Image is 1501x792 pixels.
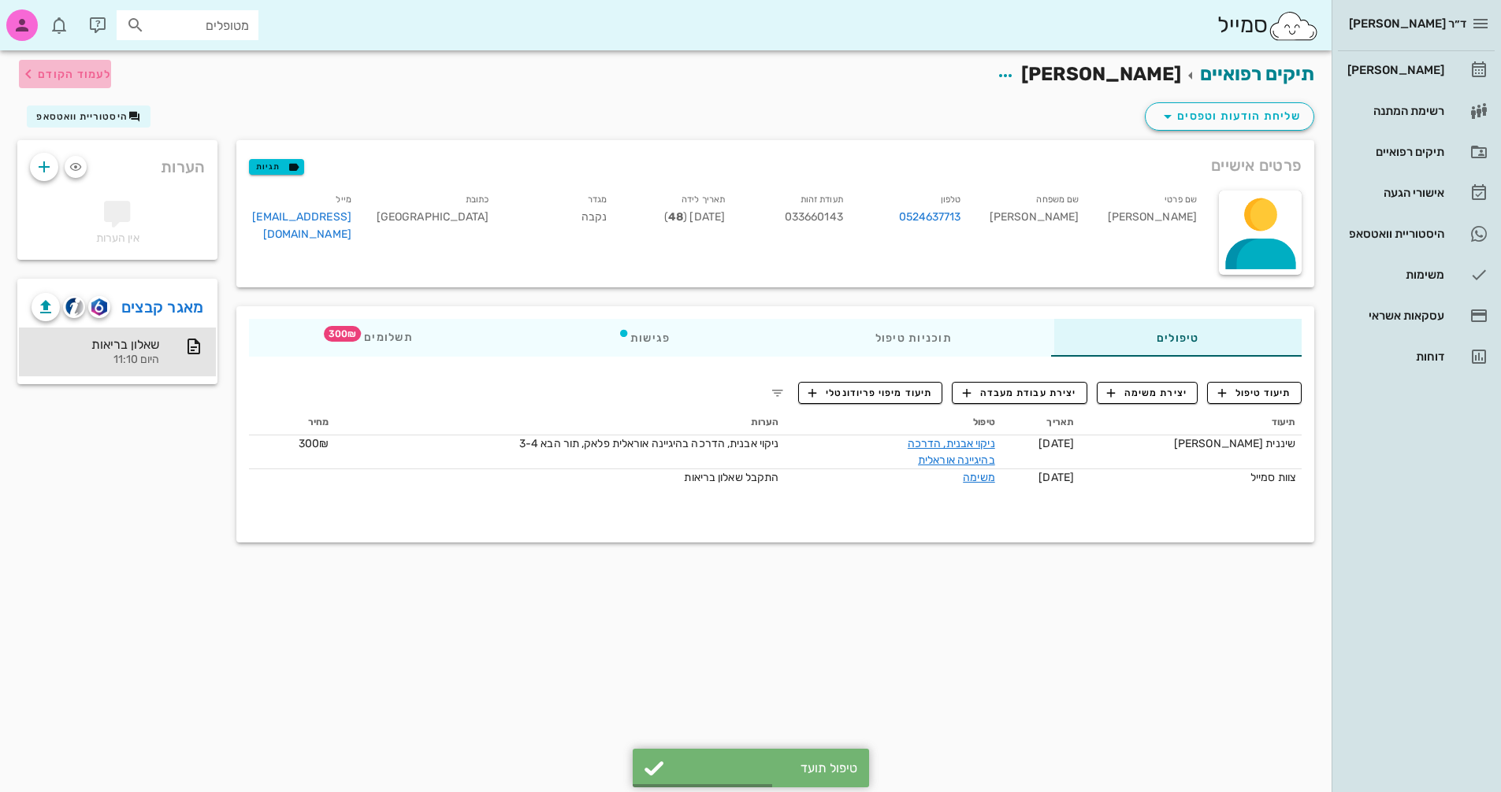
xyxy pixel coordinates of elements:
small: שם משפחה [1036,194,1079,205]
span: אין הערות [96,231,139,245]
a: 0524637713 [899,209,961,226]
small: כתובת [466,194,489,205]
span: לעמוד הקודם [38,68,111,81]
button: לעמוד הקודם [19,60,111,88]
button: romexis logo [88,296,110,318]
span: תגיות [256,160,297,174]
button: יצירת משימה [1097,382,1198,404]
th: מחיר [249,410,335,435]
div: דוחות [1344,350,1444,363]
button: תיעוד טיפול [1207,382,1302,404]
span: תיעוד מיפוי פריודונטלי [808,386,932,400]
span: 300₪ [299,437,329,450]
div: פגישות [515,319,773,357]
small: תעודת זהות [801,194,843,205]
span: היסטוריית וואטסאפ [36,111,128,122]
div: [PERSON_NAME] [1091,187,1209,253]
div: סמייל [1217,9,1319,43]
div: [PERSON_NAME] [1344,64,1444,76]
span: תג [324,326,361,342]
span: תג [46,13,56,22]
small: מגדר [588,194,607,205]
div: היסטוריית וואטסאפ [1344,228,1444,240]
span: יצירת עבודת מעבדה [963,386,1076,400]
th: תאריך [1001,410,1080,435]
a: אישורי הגעה [1338,174,1495,212]
div: היום 11:10 [32,353,159,367]
small: טלפון [941,194,961,205]
div: שיננית [PERSON_NAME] [1087,435,1295,452]
a: [EMAIL_ADDRESS][DOMAIN_NAME] [252,210,351,241]
div: משימות [1344,268,1444,281]
img: cliniview logo [65,298,84,316]
span: [DATE] [1038,437,1074,450]
span: תשלומים [351,332,413,343]
span: יצירת משימה [1107,386,1187,400]
button: cliniview logo [63,296,85,318]
a: תיקים רפואיים [1200,63,1314,85]
button: היסטוריית וואטסאפ [27,105,150,128]
a: [PERSON_NAME] [1338,51,1495,89]
img: SmileCloud logo [1268,10,1319,42]
span: שליחת הודעות וטפסים [1158,107,1301,126]
div: צוות סמייל [1087,469,1295,486]
div: תוכניות טיפול [773,319,1054,357]
span: [DATE] ( ) [664,210,725,224]
a: דוחות [1338,338,1495,376]
div: טיפולים [1054,319,1302,357]
a: ניקוי אבנית, הדרכה בהיגיינה אוראלית [908,437,995,467]
button: תיעוד מיפוי פריודונטלי [798,382,943,404]
span: ניקוי אבנית, הדרכה בהיגיינה אוראלית פלאק, תור הבא 3-4 [519,437,778,450]
small: מייל [336,194,351,205]
button: יצירת עבודת מעבדה [952,382,1087,404]
button: תגיות [249,159,304,175]
span: פרטים אישיים [1211,153,1302,178]
span: 033660143 [785,210,843,224]
a: משימה [963,471,995,484]
div: תיקים רפואיים [1344,146,1444,158]
small: תאריך לידה [682,194,725,205]
small: שם פרטי [1165,194,1197,205]
button: שליחת הודעות וטפסים [1145,102,1314,131]
span: התקבל שאלון בריאות [684,471,778,484]
a: עסקאות אשראי [1338,297,1495,335]
th: טיפול [785,410,1001,435]
span: [PERSON_NAME] [1021,63,1181,85]
a: תיקים רפואיים [1338,133,1495,171]
div: שאלון בריאות [32,337,159,352]
a: רשימת המתנה [1338,92,1495,130]
div: טיפול תועד [672,761,857,775]
div: [PERSON_NAME] [974,187,1092,253]
div: אישורי הגעה [1344,187,1444,199]
div: הערות [17,140,217,186]
th: תיעוד [1080,410,1302,435]
span: [DATE] [1038,471,1074,484]
div: נקבה [502,187,620,253]
strong: 48 [668,210,683,224]
th: הערות [335,410,785,435]
span: תיעוד טיפול [1218,386,1291,400]
span: [GEOGRAPHIC_DATA] [377,210,489,224]
div: רשימת המתנה [1344,105,1444,117]
div: עסקאות אשראי [1344,309,1444,322]
a: מאגר קבצים [121,294,204,320]
span: ד״ר [PERSON_NAME] [1349,17,1466,31]
a: היסטוריית וואטסאפ [1338,215,1495,253]
a: משימות [1338,256,1495,294]
img: romexis logo [91,298,106,316]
